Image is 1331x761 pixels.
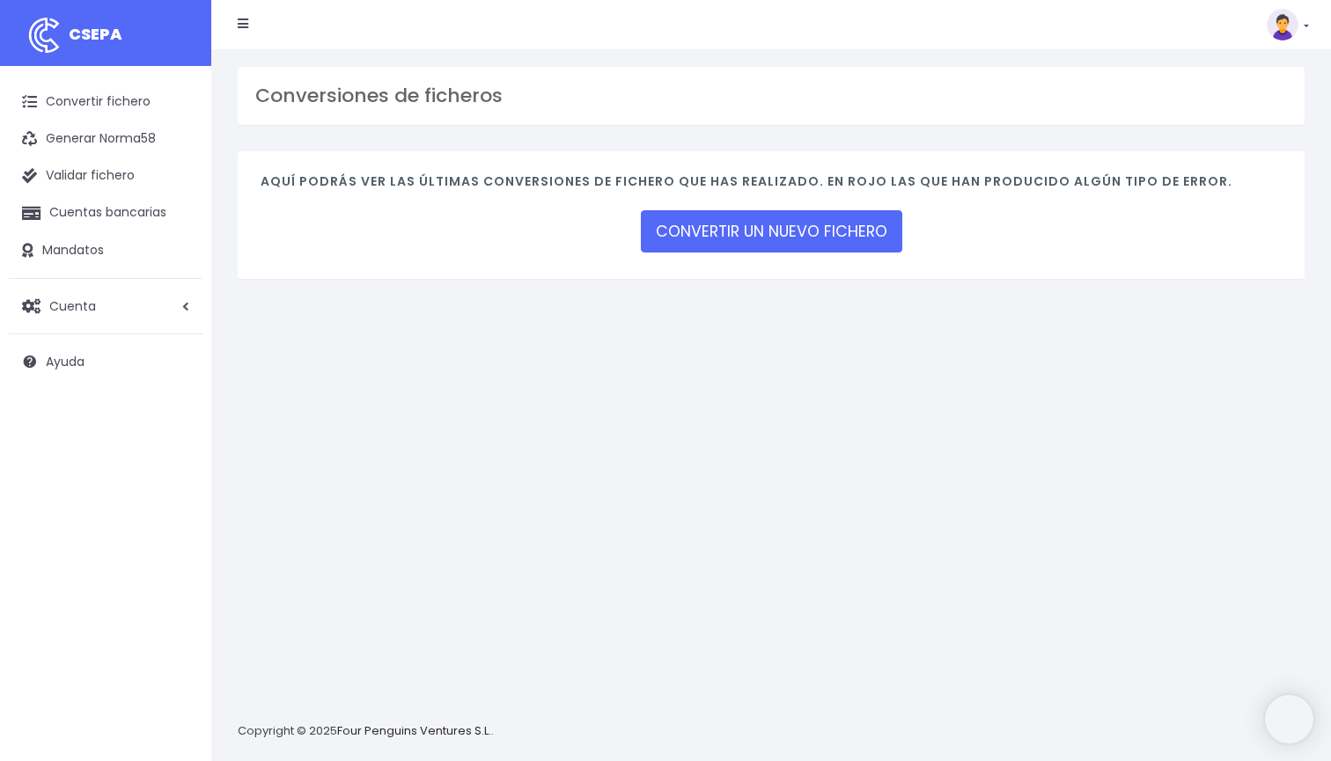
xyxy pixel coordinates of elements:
span: Cuenta [49,296,96,314]
a: Cuenta [9,288,202,325]
a: Validar fichero [9,157,202,194]
a: CONVERTIR UN NUEVO FICHERO [641,210,902,252]
span: CSEPA [69,23,122,45]
a: Mandatos [9,232,202,269]
img: logo [22,13,66,57]
a: Convertir fichero [9,84,202,121]
a: Generar Norma58 [9,121,202,157]
img: profile [1267,9,1298,40]
h4: Aquí podrás ver las últimas conversiones de fichero que has realizado. En rojo las que han produc... [261,174,1282,198]
span: Ayuda [46,353,85,370]
h3: Conversiones de ficheros [255,84,1287,107]
p: Copyright © 2025 . [238,722,494,741]
a: Cuentas bancarias [9,194,202,231]
a: Four Penguins Ventures S.L. [337,722,491,739]
a: Ayuda [9,343,202,380]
